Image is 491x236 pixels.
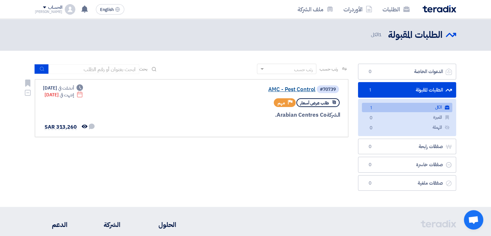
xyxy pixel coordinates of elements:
[358,64,456,80] a: الدعوات الخاصة0
[464,210,483,230] a: Open chat
[278,100,285,106] span: مهم
[377,2,415,17] a: الطلبات
[100,7,114,12] span: English
[139,66,148,72] span: بحث
[320,87,336,92] div: #70739
[60,91,74,98] span: إنتهت في
[362,103,452,112] a: الكل
[292,2,338,17] a: ملف الشركة
[35,220,67,230] li: الدعم
[362,123,452,132] a: المهملة
[362,113,452,122] a: المميزة
[300,100,329,106] span: طلب عرض أسعار
[48,5,62,10] div: الحساب
[358,139,456,155] a: صفقات رابحة0
[371,31,383,38] span: الكل
[185,111,340,119] div: Arabian Centres Co.
[358,82,456,98] a: الطلبات المقبولة1
[45,123,77,131] span: SAR 313,260
[186,87,315,92] a: AMC - Pest Control
[366,87,374,93] span: 1
[367,125,375,132] span: 0
[49,64,139,74] input: ابحث بعنوان أو رقم الطلب
[423,5,456,13] img: Teradix logo
[338,2,377,17] a: الأوردرات
[58,85,74,91] span: أنشئت في
[367,115,375,122] span: 0
[43,85,83,91] div: [DATE]
[327,111,341,119] span: الشركة
[140,220,176,230] li: الحلول
[294,66,313,73] div: رتب حسب
[366,144,374,150] span: 0
[367,105,375,112] span: 1
[65,4,75,15] img: profile_test.png
[320,66,338,72] span: رتب حسب
[358,157,456,173] a: صفقات خاسرة0
[35,10,62,14] div: [PERSON_NAME]
[379,31,382,38] span: 1
[366,69,374,75] span: 0
[87,220,120,230] li: الشركة
[388,29,443,41] h2: الطلبات المقبولة
[366,162,374,168] span: 0
[45,91,83,98] div: [DATE]
[366,180,374,187] span: 0
[96,4,124,15] button: English
[358,175,456,191] a: صفقات ملغية0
